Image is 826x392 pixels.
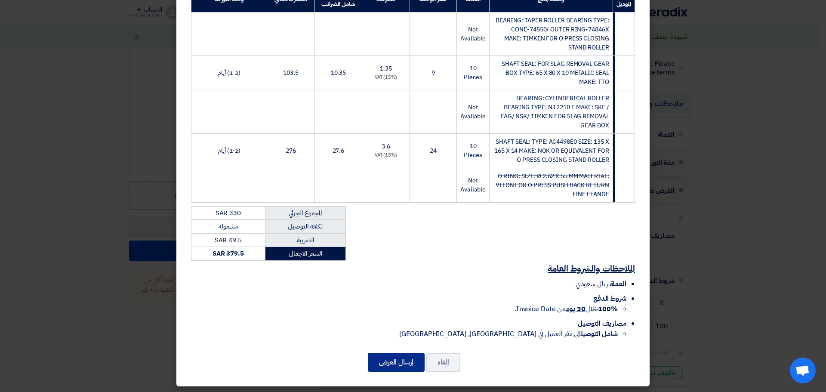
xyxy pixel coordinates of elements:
[598,304,618,314] strong: 100%
[494,137,609,164] span: SHAFT SEAL: TYPE: AC4498E0 SIZE: 135 X 165 X 14 MAKE: NOK OR EQUIVALENT FOR O PRESS CLOSING STAND...
[366,74,406,81] div: (15%) VAT
[283,68,299,77] span: 103.5
[515,304,618,314] span: خلال من Invoice Date.
[218,146,240,155] span: (1-2) أيام
[213,249,244,258] strong: SAR 379.5
[496,172,609,199] strike: O RING: SIZE: Ø 2.62 X 55 MM MATERIAL: VITON FOR O PRESS PUSH BACK RETURN LINE FLANGE
[426,353,460,372] button: إلغاء
[430,146,437,155] span: 24
[215,235,242,245] span: SAR 49.5
[366,152,406,159] div: (15%) VAT
[191,206,265,220] td: SAR 330
[286,146,296,155] span: 276
[460,103,486,121] span: Not Available
[610,279,626,289] span: العملة
[502,59,609,86] span: SHAFT SEAL: FOR SLAG REMOVAL GEAR BOX TYPE: 65 X 80 X 10 METALIC SEAL MAKE: TTO
[581,329,618,339] strong: شامل التوصيل
[265,247,345,261] td: السعر الاجمالي
[578,318,626,329] span: مصاريف التوصيل
[382,142,390,151] span: 3.6
[218,68,240,77] span: (1-2) أيام
[576,279,608,289] span: ريال سعودي
[593,293,626,304] span: شروط الدفع
[501,94,609,130] strike: BEARING: CYLINDERICAL ROLLER BEARING TYPE: NJ 2210 E MAKE: SKF / FAG/ NSK/ TIMKEN FOR SLAG REMOVA...
[368,353,425,372] button: إرسال العرض
[548,262,635,275] u: الملاحظات والشروط العامة
[265,233,345,247] td: الضريبة
[460,25,486,43] span: Not Available
[265,206,345,220] td: المجموع الجزئي
[219,222,237,231] span: مشموله
[331,68,346,77] span: 10.35
[566,304,585,314] u: 30 يوم
[460,176,486,194] span: Not Available
[790,358,816,383] div: دردشة مفتوحة
[464,64,482,82] span: 10 Pieces
[496,16,609,52] strike: BEARING: TAPER ROLLER BEARING TYPE: CONE-74550/ OUTER RING-74846X MAKE: TIMKEN FOR O PRESS CLOSIN...
[380,64,392,73] span: 1.35
[265,220,345,234] td: تكلفه التوصيل
[191,329,618,339] li: الى مقر العميل في [GEOGRAPHIC_DATA], [GEOGRAPHIC_DATA]
[333,146,345,155] span: 27.6
[464,142,482,160] span: 10 Pieces
[431,68,435,77] span: 9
